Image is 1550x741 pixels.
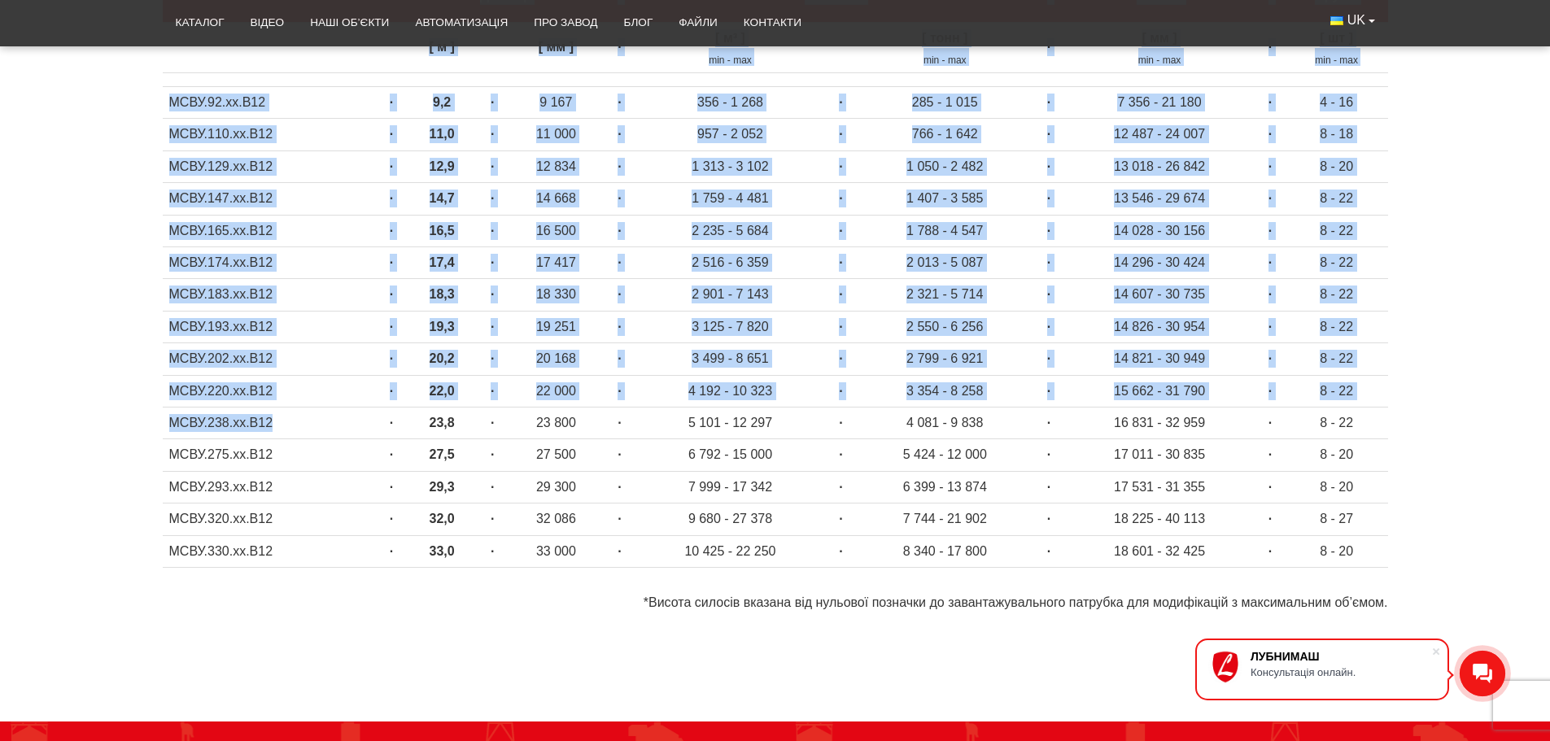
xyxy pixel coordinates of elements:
[491,127,494,141] strong: ·
[430,320,455,333] strong: 19,3
[856,247,1033,279] td: 2 013 - 5 087
[1047,224,1050,238] strong: ·
[491,159,494,173] strong: ·
[839,287,842,301] strong: ·
[1286,119,1388,150] td: 8 - 18
[508,311,605,342] td: 19 251
[1047,127,1050,141] strong: ·
[1047,191,1050,205] strong: ·
[1286,279,1388,311] td: 8 - 22
[508,247,605,279] td: 17 417
[163,5,238,41] a: Каталог
[491,384,494,398] strong: ·
[1047,544,1050,558] strong: ·
[163,535,377,567] td: МСВУ.330.хх.В12
[163,311,377,342] td: МСВУ.193.хх.В12
[491,512,494,525] strong: ·
[1268,320,1272,333] strong: ·
[635,471,825,503] td: 7 999 - 17 342
[856,375,1033,407] td: 3 354 - 8 258
[1268,384,1272,398] strong: ·
[430,127,455,141] strong: 11,0
[1047,416,1050,429] strong: ·
[430,512,455,525] strong: 32,0
[1286,247,1388,279] td: 8 - 22
[521,5,610,41] a: Про завод
[839,384,842,398] strong: ·
[856,87,1033,119] td: 285 - 1 015
[508,87,605,119] td: 9 167
[1064,183,1255,215] td: 13 546 - 29 674
[856,439,1033,471] td: 5 424 - 12 000
[1286,87,1388,119] td: 4 - 16
[390,384,393,398] strong: ·
[856,215,1033,246] td: 1 788 - 4 547
[430,544,455,558] strong: 33,0
[1251,666,1431,678] div: Консультація онлайн.
[610,5,666,41] a: Блог
[429,40,454,54] strong: [ м ]
[1286,183,1388,215] td: 8 - 22
[163,471,377,503] td: МСВУ.293.хх.В12
[163,119,377,150] td: МСВУ.110.хх.В12
[1268,351,1272,365] strong: ·
[635,375,825,407] td: 4 192 - 10 323
[163,247,377,279] td: МСВУ.174.хх.В12
[1286,471,1388,503] td: 8 - 20
[1268,255,1272,269] strong: ·
[666,5,731,41] a: Файли
[1138,54,1181,66] sub: min - max
[1268,447,1272,461] strong: ·
[491,95,494,109] strong: ·
[839,512,842,525] strong: ·
[1047,512,1050,525] strong: ·
[508,375,605,407] td: 22 000
[1268,191,1272,205] strong: ·
[635,503,825,535] td: 9 680 - 27 378
[635,343,825,375] td: 3 499 - 8 651
[1286,150,1388,182] td: 8 - 20
[618,512,621,525] strong: ·
[635,439,825,471] td: 6 792 - 15 000
[491,480,494,494] strong: ·
[390,416,393,429] strong: ·
[1064,407,1255,438] td: 16 831 - 32 959
[390,127,393,141] strong: ·
[856,535,1033,567] td: 8 340 - 17 800
[856,343,1033,375] td: 2 799 - 6 921
[1286,535,1388,567] td: 8 - 20
[508,215,605,246] td: 16 500
[1064,375,1255,407] td: 15 662 - 31 790
[430,351,455,365] strong: 20,2
[430,255,455,269] strong: 17,4
[163,150,377,182] td: МСВУ.129.хх.В12
[430,159,455,173] strong: 12,9
[1315,54,1358,66] sub: min - max
[618,287,621,301] strong: ·
[618,255,621,269] strong: ·
[390,512,393,525] strong: ·
[618,95,621,109] strong: ·
[1268,40,1272,54] strong: ·
[430,384,455,398] strong: 22,0
[508,183,605,215] td: 14 668
[1286,439,1388,471] td: 8 - 20
[839,416,842,429] strong: ·
[618,40,621,54] strong: ·
[508,535,605,567] td: 33 000
[709,54,752,66] sub: min - max
[390,255,393,269] strong: ·
[923,54,967,66] sub: min - max
[1064,311,1255,342] td: 14 826 - 30 954
[430,480,455,494] strong: 29,3
[839,159,842,173] strong: ·
[1064,119,1255,150] td: 12 487 - 24 007
[635,150,825,182] td: 1 313 - 3 102
[508,439,605,471] td: 27 500
[635,535,825,567] td: 10 425 - 22 250
[1064,343,1255,375] td: 14 821 - 30 949
[430,287,455,301] strong: 18,3
[635,311,825,342] td: 3 125 - 7 820
[839,255,842,269] strong: ·
[1047,447,1050,461] strong: ·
